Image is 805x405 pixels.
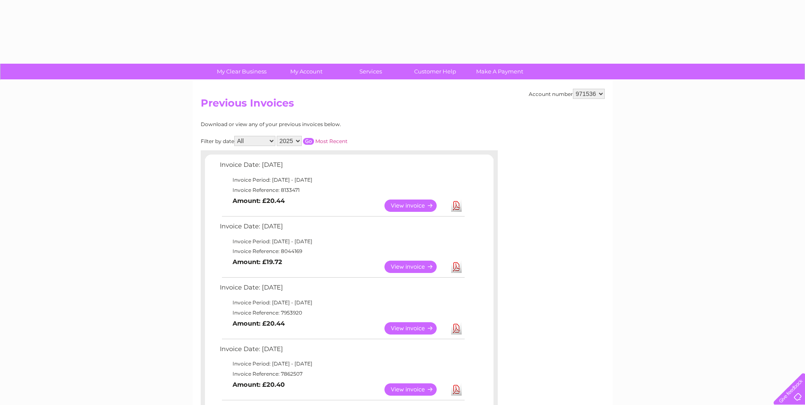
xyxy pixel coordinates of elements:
div: Filter by date [201,136,424,146]
td: Invoice Reference: 7953920 [218,308,466,318]
td: Invoice Date: [DATE] [218,343,466,359]
a: Customer Help [400,64,470,79]
b: Amount: £19.72 [233,258,282,266]
td: Invoice Reference: 7862507 [218,369,466,379]
a: View [384,383,447,396]
a: View [384,261,447,273]
a: My Clear Business [207,64,277,79]
a: Most Recent [315,138,348,144]
b: Amount: £20.40 [233,381,285,388]
b: Amount: £20.44 [233,320,285,327]
a: Services [336,64,406,79]
td: Invoice Reference: 8044169 [218,246,466,256]
b: Amount: £20.44 [233,197,285,205]
td: Invoice Reference: 8133471 [218,185,466,195]
div: Account number [529,89,605,99]
td: Invoice Period: [DATE] - [DATE] [218,175,466,185]
td: Invoice Date: [DATE] [218,159,466,175]
a: Make A Payment [465,64,535,79]
a: Download [451,261,462,273]
td: Invoice Date: [DATE] [218,221,466,236]
a: My Account [271,64,341,79]
a: Download [451,200,462,212]
td: Invoice Period: [DATE] - [DATE] [218,359,466,369]
a: Download [451,322,462,335]
a: Download [451,383,462,396]
a: View [384,322,447,335]
a: View [384,200,447,212]
div: Download or view any of your previous invoices below. [201,121,424,127]
h2: Previous Invoices [201,97,605,113]
td: Invoice Period: [DATE] - [DATE] [218,236,466,247]
td: Invoice Period: [DATE] - [DATE] [218,298,466,308]
td: Invoice Date: [DATE] [218,282,466,298]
